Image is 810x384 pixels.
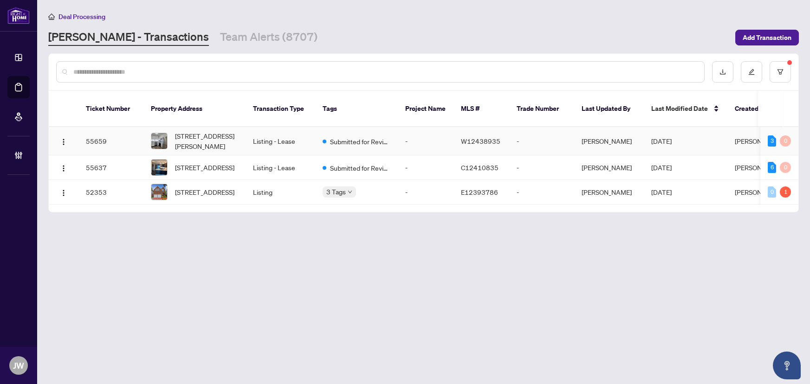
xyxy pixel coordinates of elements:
[727,91,783,127] th: Created By
[768,162,776,173] div: 6
[574,180,644,205] td: [PERSON_NAME]
[246,180,315,205] td: Listing
[574,155,644,180] td: [PERSON_NAME]
[741,61,762,83] button: edit
[780,186,791,198] div: 1
[574,91,644,127] th: Last Updated By
[509,180,574,205] td: -
[220,29,318,46] a: Team Alerts (8707)
[78,91,143,127] th: Ticket Number
[780,135,791,147] div: 0
[56,185,71,199] button: Logo
[7,7,30,24] img: logo
[768,186,776,198] div: 0
[461,163,499,172] span: C12410835
[151,184,167,200] img: thumbnail-img
[735,30,799,45] button: Add Transaction
[509,127,574,155] td: -
[748,69,755,75] span: edit
[461,137,500,145] span: W12438935
[770,61,791,83] button: filter
[48,29,209,46] a: [PERSON_NAME] - Transactions
[773,352,801,379] button: Open asap
[326,186,346,197] span: 3 Tags
[175,187,234,197] span: [STREET_ADDRESS]
[78,155,143,180] td: 55637
[60,138,67,146] img: Logo
[78,180,143,205] td: 52353
[348,190,352,194] span: down
[398,127,454,155] td: -
[60,165,67,172] img: Logo
[777,69,784,75] span: filter
[60,189,67,197] img: Logo
[735,163,785,172] span: [PERSON_NAME]
[398,155,454,180] td: -
[644,91,727,127] th: Last Modified Date
[246,155,315,180] td: Listing - Lease
[735,188,785,196] span: [PERSON_NAME]
[78,127,143,155] td: 55659
[651,137,672,145] span: [DATE]
[768,135,776,147] div: 3
[246,91,315,127] th: Transaction Type
[315,91,398,127] th: Tags
[461,188,498,196] span: E12393786
[743,30,791,45] span: Add Transaction
[509,91,574,127] th: Trade Number
[712,61,733,83] button: download
[574,127,644,155] td: [PERSON_NAME]
[651,103,708,114] span: Last Modified Date
[246,127,315,155] td: Listing - Lease
[56,160,71,175] button: Logo
[735,137,785,145] span: [PERSON_NAME]
[151,133,167,149] img: thumbnail-img
[509,155,574,180] td: -
[398,91,454,127] th: Project Name
[175,131,238,151] span: [STREET_ADDRESS][PERSON_NAME]
[151,160,167,175] img: thumbnail-img
[58,13,105,21] span: Deal Processing
[719,69,726,75] span: download
[56,134,71,148] button: Logo
[143,91,246,127] th: Property Address
[651,163,672,172] span: [DATE]
[48,13,55,20] span: home
[13,359,24,372] span: JW
[780,162,791,173] div: 0
[454,91,509,127] th: MLS #
[330,136,390,147] span: Submitted for Review
[330,163,390,173] span: Submitted for Review
[398,180,454,205] td: -
[175,162,234,173] span: [STREET_ADDRESS]
[651,188,672,196] span: [DATE]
